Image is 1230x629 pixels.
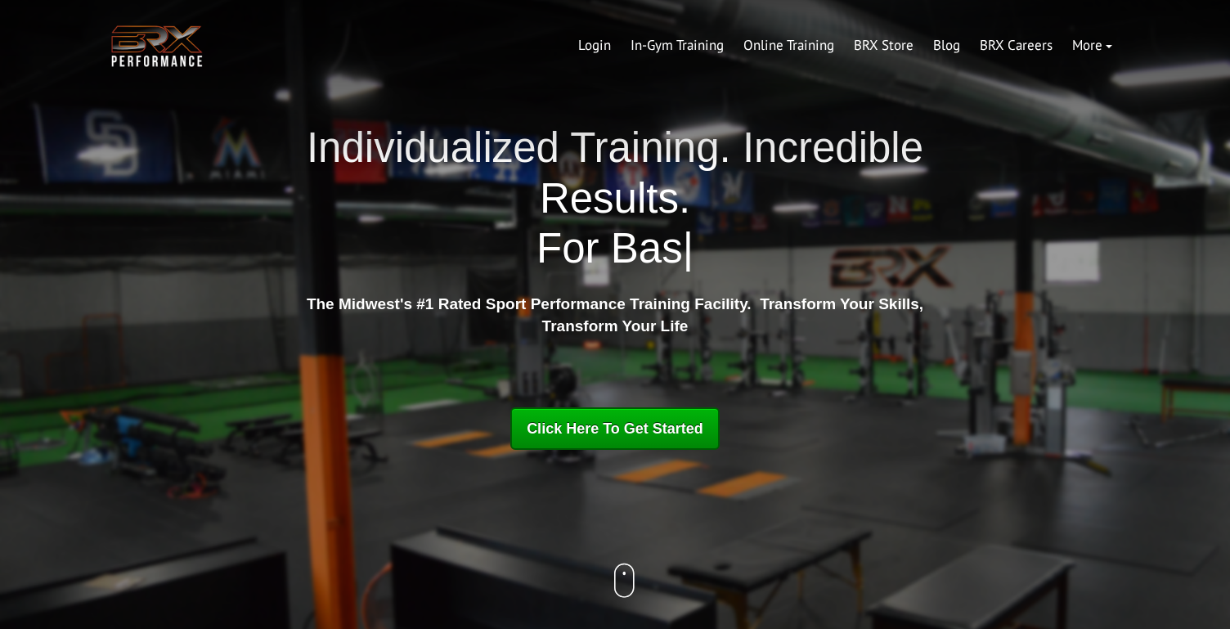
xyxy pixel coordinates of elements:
a: Login [568,26,621,65]
strong: The Midwest's #1 Rated Sport Performance Training Facility. Transform Your Skills, Transform Your... [307,295,923,335]
span: Click Here To Get Started [527,420,703,437]
h1: Individualized Training. Incredible Results. [300,123,930,273]
a: Click Here To Get Started [510,407,720,450]
iframe: Chat Widget [1148,550,1230,629]
a: Online Training [734,26,844,65]
span: | [683,225,694,272]
div: Navigation Menu [568,26,1122,65]
a: BRX Careers [970,26,1062,65]
a: BRX Store [844,26,923,65]
img: BRX Transparent Logo-2 [108,21,206,71]
a: In-Gym Training [621,26,734,65]
span: For Bas [536,225,683,272]
a: Blog [923,26,970,65]
a: More [1062,26,1122,65]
